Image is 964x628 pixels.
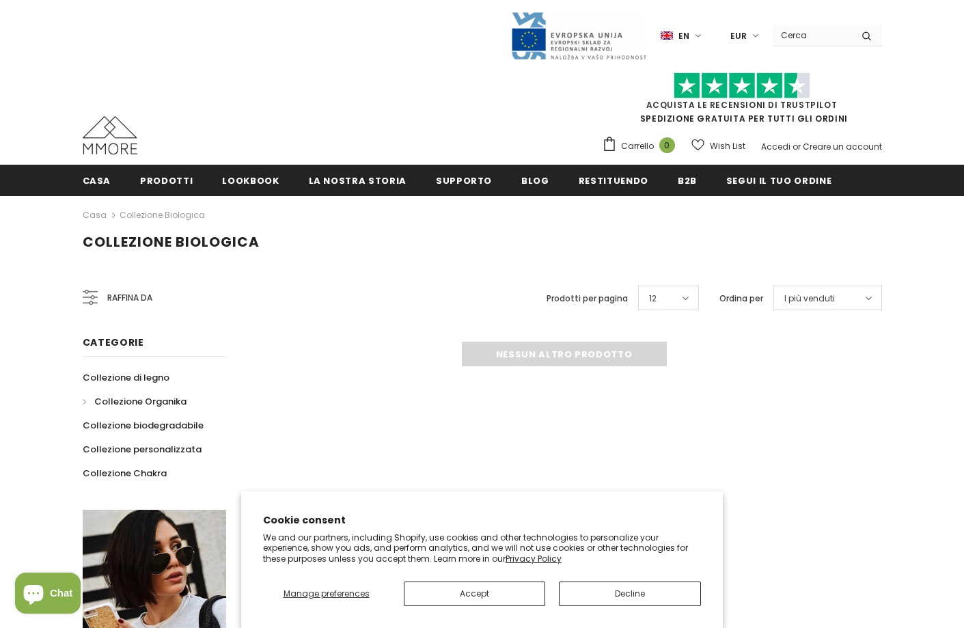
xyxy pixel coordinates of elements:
a: Accedi [761,141,790,152]
a: Collezione di legno [83,366,169,390]
span: Blog [521,174,549,187]
a: Prodotti [140,165,193,195]
span: Collezione Chakra [83,467,167,480]
a: Javni Razpis [510,29,647,41]
span: Categorie [83,336,144,349]
a: Restituendo [579,165,648,195]
img: Javni Razpis [510,11,647,61]
a: Carrello 0 [602,136,682,156]
button: Accept [404,582,546,606]
span: Manage preferences [284,588,370,599]
span: 12 [649,292,657,305]
span: Collezione biodegradabile [83,419,204,432]
span: B2B [678,174,697,187]
span: supporto [436,174,492,187]
span: Casa [83,174,111,187]
a: Collezione Organika [83,390,187,413]
a: Collezione Chakra [83,461,167,485]
a: Blog [521,165,549,195]
a: Wish List [691,134,745,158]
inbox-online-store-chat: Shopify online store chat [11,573,85,617]
img: Casi MMORE [83,116,137,154]
a: Casa [83,207,107,223]
span: Raffina da [107,290,152,305]
span: EUR [730,29,747,43]
a: B2B [678,165,697,195]
span: Collezione di legno [83,371,169,384]
a: Casa [83,165,111,195]
span: Lookbook [222,174,279,187]
a: Segui il tuo ordine [726,165,831,195]
span: 0 [659,137,675,153]
a: Collezione biodegradabile [83,413,204,437]
span: Prodotti [140,174,193,187]
span: Segui il tuo ordine [726,174,831,187]
label: Prodotti per pagina [547,292,628,305]
span: en [678,29,689,43]
span: Carrello [621,139,654,153]
a: supporto [436,165,492,195]
span: La nostra storia [309,174,407,187]
span: I più venduti [784,292,835,305]
label: Ordina per [719,292,763,305]
a: Acquista le recensioni di TrustPilot [646,99,838,111]
button: Manage preferences [263,582,390,606]
img: i-lang-1.png [661,30,673,42]
span: Collezione Organika [94,395,187,408]
p: We and our partners, including Shopify, use cookies and other technologies to personalize your ex... [263,532,702,564]
span: Collezione personalizzata [83,443,202,456]
a: Creare un account [803,141,882,152]
a: La nostra storia [309,165,407,195]
h2: Cookie consent [263,513,702,528]
button: Decline [559,582,701,606]
span: Wish List [710,139,745,153]
span: Collezione biologica [83,232,260,251]
a: Lookbook [222,165,279,195]
span: Restituendo [579,174,648,187]
a: Collezione biologica [120,209,205,221]
img: Fidati di Pilot Stars [674,72,810,99]
span: SPEDIZIONE GRATUITA PER TUTTI GLI ORDINI [602,79,882,124]
a: Privacy Policy [506,553,562,564]
input: Search Site [773,25,851,45]
span: or [793,141,801,152]
a: Collezione personalizzata [83,437,202,461]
